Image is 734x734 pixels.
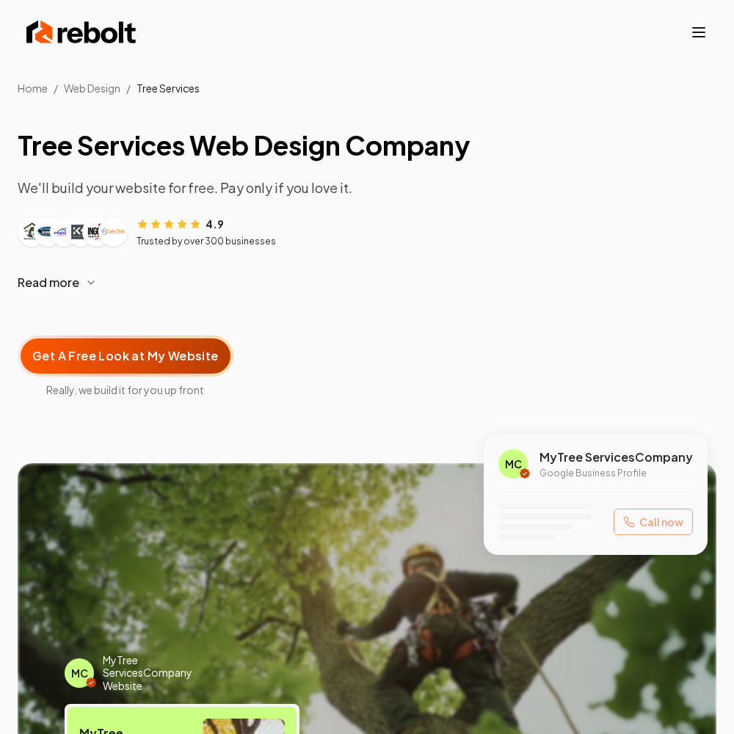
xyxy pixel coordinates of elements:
[103,654,221,693] span: My Tree Services Company Website
[690,23,708,41] button: Toggle mobile menu
[18,131,716,160] h1: Tree Services Web Design Company
[539,448,693,466] span: My Tree Services Company
[71,666,88,680] span: MC
[137,216,224,231] div: Rating: 4.9 out of 5 stars
[18,382,233,397] span: Really, we build it for you up front
[26,18,137,47] img: Rebolt Logo
[53,220,76,244] img: Customer logo 3
[18,217,128,247] div: Customer logos
[505,457,522,471] span: MC
[32,347,219,365] span: Get A Free Look at My Website
[18,335,233,377] button: Get A Free Look at My Website
[539,468,693,479] p: Google Business Profile
[18,178,716,198] p: We'll build your website for free. Pay only if you love it.
[69,220,92,244] img: Customer logo 4
[18,216,716,247] article: Customer reviews
[137,236,276,247] p: Trusted by over 300 businesses
[18,274,79,291] span: Read more
[37,220,60,244] img: Customer logo 2
[64,81,120,95] span: Web Design
[137,81,200,95] span: Tree Services
[101,220,125,244] img: Customer logo 6
[206,217,224,231] span: 4.9
[21,220,44,244] img: Customer logo 1
[126,81,131,95] li: /
[18,312,233,397] a: Get A Free Look at My WebsiteReally, we build it for you up front
[54,81,58,95] li: /
[18,265,716,300] button: Read more
[18,81,48,95] a: Home
[85,220,109,244] img: Customer logo 5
